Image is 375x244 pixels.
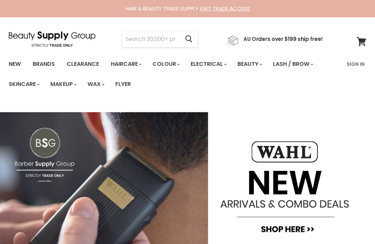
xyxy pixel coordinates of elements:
[185,57,231,71] a: Electrical
[122,31,180,47] input: Search
[268,57,317,71] a: Lash / Brow
[180,31,198,47] button: Search
[45,77,81,91] a: Makeup
[3,57,26,71] a: New
[3,77,44,91] a: Skincare
[340,211,368,237] iframe: Gorgias live chat messenger
[342,57,369,71] a: Sign In
[27,57,60,71] a: Brands
[82,77,109,91] a: Wax
[61,57,104,71] a: Clearance
[106,57,146,71] a: Haircare
[3,54,342,94] ul: Main menu
[232,57,266,71] a: Beauty
[201,5,250,12] a: GET TRADE ACCESS
[110,77,136,91] a: Flyer
[122,31,198,47] form: Product
[147,57,184,71] a: Colour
